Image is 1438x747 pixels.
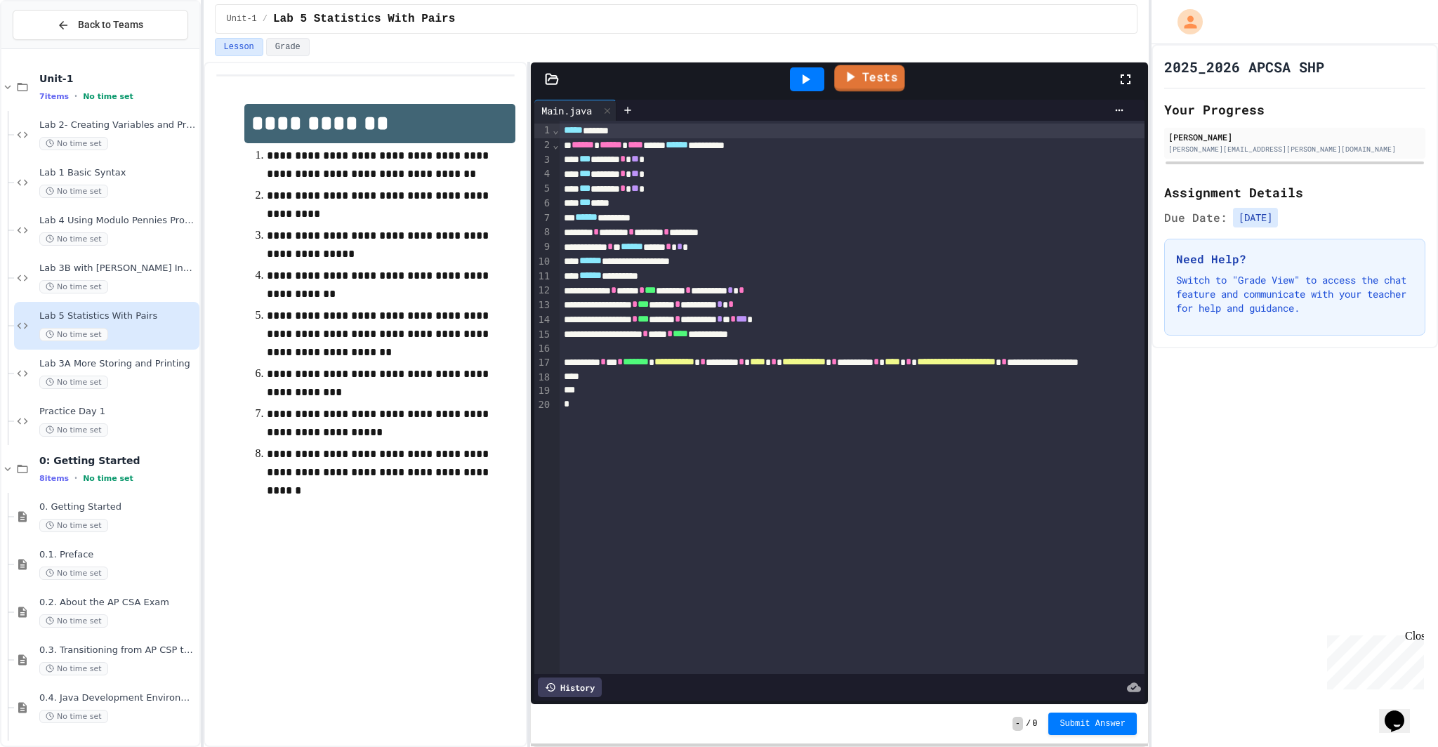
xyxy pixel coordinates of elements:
[1176,273,1413,315] p: Switch to "Grade View" to access the chat feature and communicate with your teacher for help and ...
[534,197,552,211] div: 6
[39,454,197,467] span: 0: Getting Started
[39,501,197,513] span: 0. Getting Started
[39,119,197,131] span: Lab 2- Creating Variables and Printing
[39,423,108,437] span: No time set
[39,358,197,370] span: Lab 3A More Storing and Printing
[39,519,108,532] span: No time set
[534,384,552,398] div: 19
[39,474,69,483] span: 8 items
[1168,144,1421,154] div: [PERSON_NAME][EMAIL_ADDRESS][PERSON_NAME][DOMAIN_NAME]
[1032,718,1037,729] span: 0
[534,153,552,168] div: 3
[534,356,552,371] div: 17
[39,328,108,341] span: No time set
[1233,208,1278,227] span: [DATE]
[266,38,310,56] button: Grade
[1164,100,1425,119] h2: Your Progress
[534,255,552,270] div: 10
[534,240,552,255] div: 9
[39,644,197,656] span: 0.3. Transitioning from AP CSP to AP CSA
[552,124,559,135] span: Fold line
[83,92,133,101] span: No time set
[39,376,108,389] span: No time set
[534,398,552,412] div: 20
[1176,251,1413,267] h3: Need Help?
[39,263,197,275] span: Lab 3B with [PERSON_NAME] Input
[83,474,133,483] span: No time set
[13,10,188,40] button: Back to Teams
[39,549,197,561] span: 0.1. Preface
[1379,691,1424,733] iframe: chat widget
[534,211,552,226] div: 7
[534,298,552,313] div: 13
[39,710,108,723] span: No time set
[74,91,77,102] span: •
[534,182,552,197] div: 5
[39,310,197,322] span: Lab 5 Statistics With Pairs
[39,692,197,704] span: 0.4. Java Development Environments
[39,72,197,85] span: Unit-1
[39,614,108,628] span: No time set
[534,100,616,121] div: Main.java
[39,567,108,580] span: No time set
[39,215,197,227] span: Lab 4 Using Modulo Pennies Program
[1026,718,1031,729] span: /
[534,270,552,284] div: 11
[534,124,552,138] div: 1
[534,284,552,298] div: 12
[227,13,257,25] span: Unit-1
[1048,713,1137,735] button: Submit Answer
[6,6,97,89] div: Chat with us now!Close
[1321,630,1424,689] iframe: chat widget
[534,342,552,356] div: 16
[1168,131,1421,143] div: [PERSON_NAME]
[534,371,552,385] div: 18
[39,92,69,101] span: 7 items
[1164,209,1227,226] span: Due Date:
[534,328,552,343] div: 15
[39,232,108,246] span: No time set
[552,139,559,150] span: Fold line
[534,103,599,118] div: Main.java
[215,38,263,56] button: Lesson
[74,472,77,484] span: •
[273,11,455,27] span: Lab 5 Statistics With Pairs
[538,677,602,697] div: History
[39,280,108,293] span: No time set
[39,597,197,609] span: 0.2. About the AP CSA Exam
[263,13,268,25] span: /
[1012,717,1023,731] span: -
[1060,718,1126,729] span: Submit Answer
[534,313,552,328] div: 14
[39,662,108,675] span: No time set
[834,65,904,92] a: Tests
[39,137,108,150] span: No time set
[534,167,552,182] div: 4
[1163,6,1206,38] div: My Account
[534,225,552,240] div: 8
[78,18,143,32] span: Back to Teams
[534,138,552,153] div: 2
[39,406,197,418] span: Practice Day 1
[39,167,197,179] span: Lab 1 Basic Syntax
[1164,183,1425,202] h2: Assignment Details
[39,185,108,198] span: No time set
[1164,57,1324,77] h1: 2025_2026 APCSA SHP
